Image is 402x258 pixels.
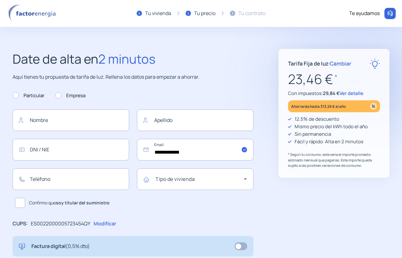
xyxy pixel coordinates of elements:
p: Aquí tienes tu propuesta de tarifa de luz. Rellena los datos para empezar a ahorrar. [13,73,253,81]
mat-label: Tipo de vivienda [155,176,195,182]
span: Confirmo que [29,199,110,206]
span: (0,5% dto) [66,243,90,250]
h2: Date de alta en [13,49,253,69]
label: Particular [13,92,44,99]
span: 29,84 € [323,90,340,97]
span: 2 minutos [98,50,155,67]
p: Factura digital [31,242,90,250]
p: 12,5% de descuento [295,115,339,123]
img: llamar [387,10,393,17]
label: Empresa [55,92,85,99]
p: * Según tu consumo, este sería el importe promedio estimado mensual que pagarías. Este importe qu... [288,152,380,168]
p: Fácil y rápido: Alta en 2 minutos [295,138,363,145]
b: soy titular del suministro [56,200,110,206]
p: Tarifa Fija de luz · [288,59,351,68]
img: logo factor [6,4,60,23]
p: Con impuestos: [288,90,380,97]
p: Ahorrarás hasta 313,26 € al año [291,103,346,110]
div: Tu vivienda [145,9,171,18]
p: ES0022000005723454QY [31,220,90,228]
div: Tu precio [194,9,215,18]
img: rate-E.svg [370,58,380,69]
div: Te ayudamos [349,9,380,18]
img: percentage_icon.svg [370,103,377,110]
p: 23,46 € [288,69,380,90]
p: CUPS: [13,220,28,228]
p: Sin permanencia [295,130,331,138]
img: digital-invoice.svg [19,242,25,250]
div: Tu contrato [238,9,265,18]
p: Mismo precio del kWh todo el año [295,123,368,130]
p: Modificar [94,220,116,228]
span: Ver detalle [340,90,363,97]
span: Cambiar [330,60,351,67]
